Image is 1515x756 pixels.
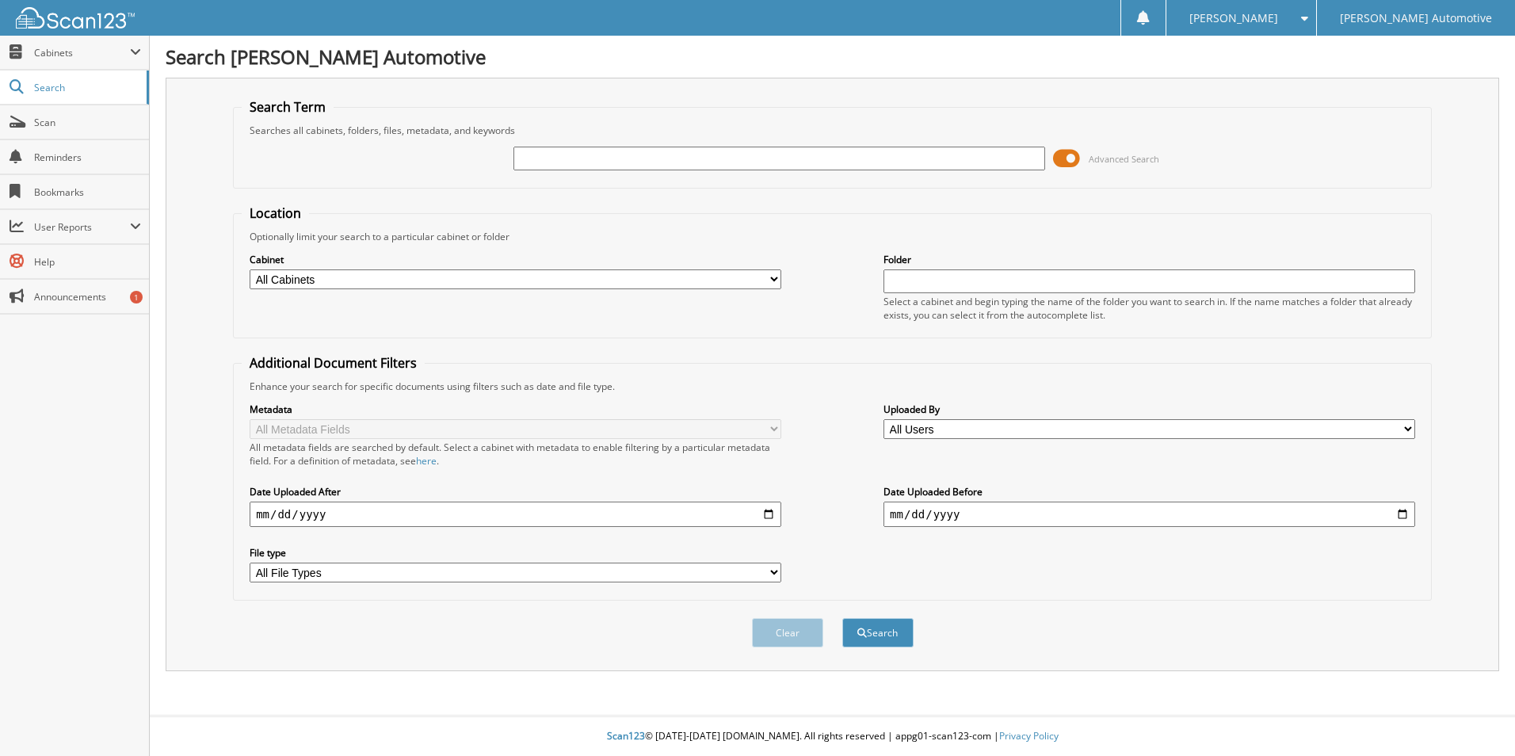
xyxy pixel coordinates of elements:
[34,290,141,304] span: Announcements
[150,717,1515,756] div: © [DATE]-[DATE] [DOMAIN_NAME]. All rights reserved | appg01-scan123-com |
[999,729,1059,743] a: Privacy Policy
[416,454,437,468] a: here
[883,403,1415,416] label: Uploaded By
[1089,153,1159,165] span: Advanced Search
[250,253,781,266] label: Cabinet
[130,291,143,304] div: 1
[242,354,425,372] legend: Additional Document Filters
[242,230,1423,243] div: Optionally limit your search to a particular cabinet or folder
[34,151,141,164] span: Reminders
[34,116,141,129] span: Scan
[250,403,781,416] label: Metadata
[883,485,1415,498] label: Date Uploaded Before
[16,7,135,29] img: scan123-logo-white.svg
[250,502,781,527] input: start
[883,253,1415,266] label: Folder
[242,380,1423,393] div: Enhance your search for specific documents using filters such as date and file type.
[242,98,334,116] legend: Search Term
[250,485,781,498] label: Date Uploaded After
[752,618,823,647] button: Clear
[883,502,1415,527] input: end
[1340,13,1492,23] span: [PERSON_NAME] Automotive
[250,546,781,559] label: File type
[242,124,1423,137] div: Searches all cabinets, folders, files, metadata, and keywords
[34,81,139,94] span: Search
[34,255,141,269] span: Help
[166,44,1499,70] h1: Search [PERSON_NAME] Automotive
[842,618,914,647] button: Search
[883,295,1415,322] div: Select a cabinet and begin typing the name of the folder you want to search in. If the name match...
[607,729,645,743] span: Scan123
[34,185,141,199] span: Bookmarks
[1189,13,1278,23] span: [PERSON_NAME]
[34,220,130,234] span: User Reports
[242,204,309,222] legend: Location
[250,441,781,468] div: All metadata fields are searched by default. Select a cabinet with metadata to enable filtering b...
[34,46,130,59] span: Cabinets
